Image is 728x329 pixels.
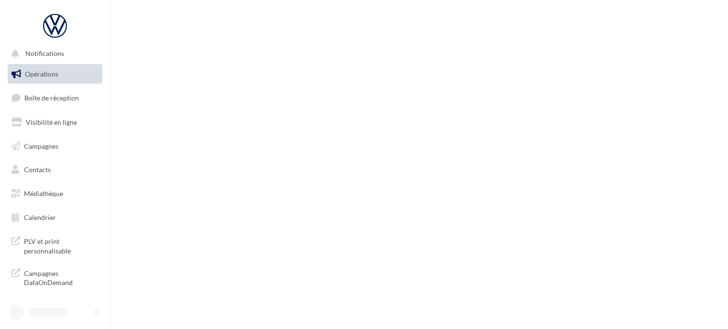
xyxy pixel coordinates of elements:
a: PLV et print personnalisable [6,231,104,259]
span: Visibilité en ligne [26,118,77,126]
span: Médiathèque [24,189,63,197]
a: Médiathèque [6,184,104,204]
a: Contacts [6,160,104,180]
span: Calendrier [24,213,56,221]
a: Boîte de réception [6,88,104,108]
a: Visibilité en ligne [6,112,104,132]
span: Campagnes [24,142,58,150]
span: PLV et print personnalisable [24,235,99,255]
a: Calendrier [6,208,104,228]
span: Campagnes DataOnDemand [24,267,99,287]
span: Contacts [24,165,51,174]
a: Campagnes DataOnDemand [6,263,104,291]
a: Campagnes [6,136,104,156]
span: Opérations [25,70,58,78]
span: Notifications [25,50,64,58]
span: Boîte de réception [24,94,79,102]
a: Opérations [6,64,104,84]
